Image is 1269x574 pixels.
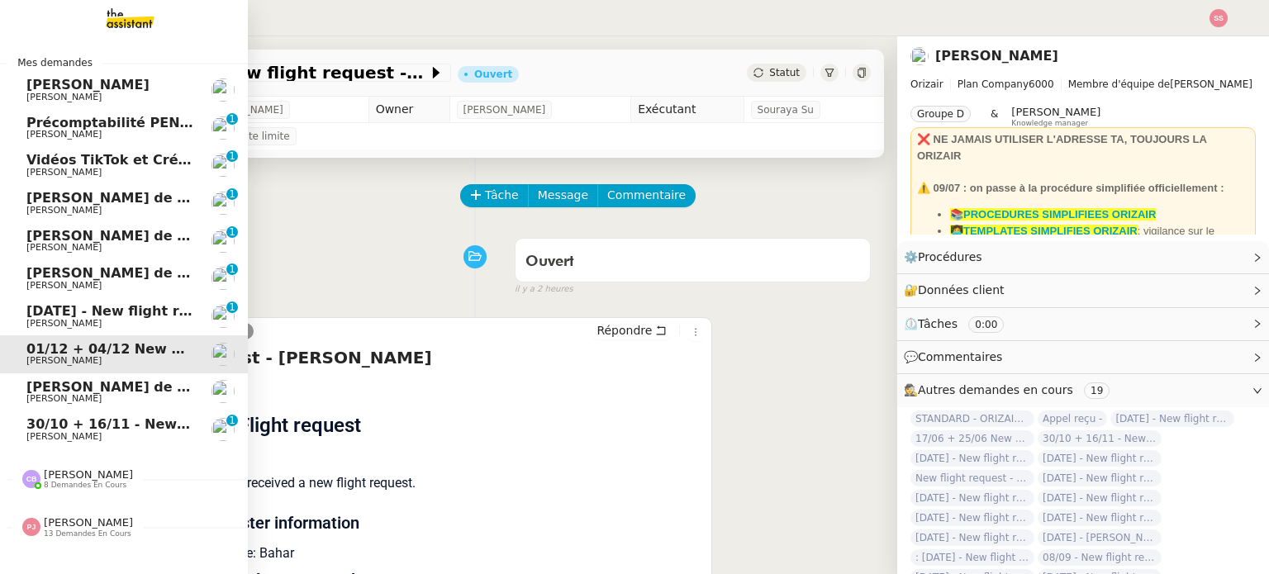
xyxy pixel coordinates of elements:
[26,318,102,329] span: [PERSON_NAME]
[910,410,1034,427] span: STANDARD - ORIZAIR - septembre 2025
[26,205,102,216] span: [PERSON_NAME]
[194,473,597,493] p: We have received a new flight request.
[229,263,235,278] p: 1
[918,283,1005,296] span: Données client
[226,415,238,426] nz-badge-sup: 1
[229,415,235,429] p: 1
[1038,450,1162,467] span: [DATE] - New flight request - [PERSON_NAME]
[463,102,546,118] span: [PERSON_NAME]
[910,430,1034,447] span: 17/06 + 25/06 New flight request - [PERSON_NAME]
[194,410,597,440] h1: New Flight request
[211,192,235,215] img: users%2FW4OQjB9BRtYK2an7yusO0WsYLsD3%2Favatar%2F28027066-518b-424c-8476-65f2e549ac29
[1210,9,1228,27] img: svg
[460,184,529,207] button: Tâche
[211,343,235,366] img: users%2FC9SBsJ0duuaSgpQFj5LgoEX8n0o2%2Favatar%2Fec9d51b8-9413-4189-adfb-7be4d8c96a3c
[26,379,450,395] span: [PERSON_NAME] de Suivi - Weigerding / [PERSON_NAME]
[591,321,673,339] button: Répondre
[26,393,102,404] span: [PERSON_NAME]
[26,355,102,366] span: [PERSON_NAME]
[515,282,573,296] span: il y a 2 heures
[1011,106,1100,127] app-user-label: Knowledge manager
[226,301,238,313] nz-badge-sup: 1
[918,350,1002,363] span: Commentaires
[897,374,1269,406] div: 🕵️Autres demandes en cours 19
[897,308,1269,340] div: ⏲️Tâches 0:00
[485,186,519,205] span: Tâche
[229,226,235,241] p: 1
[910,490,1034,506] span: [DATE] - New flight request - [PERSON_NAME]
[44,481,126,490] span: 8 demandes en cours
[758,102,814,118] span: Souraya Su
[917,182,1224,194] strong: ⚠️ 09/07 : on passe à la procédure simplifiée officiellement :
[1011,119,1088,128] span: Knowledge manager
[910,510,1034,526] span: [DATE] - New flight request - [PERSON_NAME]
[904,281,1011,300] span: 🔐
[910,470,1034,486] span: New flight request - [PERSON_NAME]
[918,317,958,330] span: Tâches
[229,150,235,165] p: 1
[26,265,525,281] span: [PERSON_NAME] de suivi [PERSON_NAME] - CELL&CO BIOSERVICES
[226,150,238,162] nz-badge-sup: 1
[44,468,133,481] span: [PERSON_NAME]
[26,431,102,442] span: [PERSON_NAME]
[1084,382,1110,399] nz-tag: 19
[26,190,444,206] span: [PERSON_NAME] de suivi [PERSON_NAME] - INFODREAM
[26,280,102,291] span: [PERSON_NAME]
[474,69,512,79] div: Ouvert
[226,113,238,125] nz-badge-sup: 1
[597,184,696,207] button: Commentaire
[935,48,1058,64] a: [PERSON_NAME]
[86,64,428,81] span: 01/12 + 04/12 New flight request - [PERSON_NAME]
[1038,549,1162,566] span: 08/09 - New flight request - [PERSON_NAME]
[229,301,235,316] p: 1
[194,513,597,533] p: Requester information
[26,242,102,253] span: [PERSON_NAME]
[1038,470,1162,486] span: [DATE] - New flight request - Dema Alz
[22,470,40,488] img: svg
[904,350,1010,363] span: 💬
[897,341,1269,373] div: 💬Commentaires
[26,303,368,319] span: [DATE] - New flight request - [PERSON_NAME]
[910,47,929,65] img: users%2FC9SBsJ0duuaSgpQFj5LgoEX8n0o2%2Favatar%2Fec9d51b8-9413-4189-adfb-7be4d8c96a3c
[22,518,40,536] img: svg
[211,154,235,177] img: users%2FCk7ZD5ubFNWivK6gJdIkoi2SB5d2%2Favatar%2F3f84dbb7-4157-4842-a987-fca65a8b7a9a
[607,186,686,205] span: Commentaire
[1011,106,1100,118] span: [PERSON_NAME]
[910,78,943,90] span: Orizair
[211,230,235,253] img: users%2FW4OQjB9BRtYK2an7yusO0WsYLsD3%2Favatar%2F28027066-518b-424c-8476-65f2e549ac29
[910,549,1034,566] span: : [DATE] - New flight request - [PERSON_NAME]
[904,317,1018,330] span: ⏲️
[538,186,588,205] span: Message
[26,416,421,432] span: 30/10 + 16/11 - New flight request - [PERSON_NAME]
[229,188,235,203] p: 1
[769,67,800,78] span: Statut
[211,305,235,328] img: users%2FC9SBsJ0duuaSgpQFj5LgoEX8n0o2%2Favatar%2Fec9d51b8-9413-4189-adfb-7be4d8c96a3c
[917,133,1206,162] strong: ❌ NE JAMAIS UTILISER L'ADRESSE TA, TOUJOURS LA ORIZAIR
[1038,490,1162,506] span: [DATE] - New flight request - [PERSON_NAME]
[950,223,1249,272] li: : vigilance sur le dashboard utiliser uniquement les templates avec ✈️Orizair pour éviter les con...
[211,116,235,140] img: users%2FSoHiyPZ6lTh48rkksBJmVXB4Fxh1%2Favatar%2F784cdfc3-6442-45b8-8ed3-42f1cc9271a4
[1038,430,1162,447] span: 30/10 + 16/11 - New flight request - [PERSON_NAME]
[26,152,405,168] span: Vidéos TikTok et Créatives META - septembre 2025
[596,322,652,339] span: Répondre
[368,97,449,123] td: Owner
[226,226,238,238] nz-badge-sup: 1
[194,543,597,563] p: Lastname: Bahar
[7,55,102,71] span: Mes demandes
[904,383,1116,396] span: 🕵️
[1110,410,1234,427] span: [DATE] - New flight request - [PERSON_NAME]
[226,263,238,275] nz-badge-sup: 1
[211,418,235,441] img: users%2FC9SBsJ0duuaSgpQFj5LgoEX8n0o2%2Favatar%2Fec9d51b8-9413-4189-adfb-7be4d8c96a3c
[26,129,102,140] span: [PERSON_NAME]
[950,225,1138,237] a: 👩‍💻TEMPLATES SIMPLIFIES ORIZAIR
[991,106,998,127] span: &
[958,78,1029,90] span: Plan Company
[229,113,235,128] p: 1
[26,228,511,244] span: [PERSON_NAME] de suivi [PERSON_NAME] - HUMANO SOLUTIONS
[44,529,131,538] span: 13 demandes en cours
[897,274,1269,306] div: 🔐Données client
[211,78,235,102] img: users%2FW4OQjB9BRtYK2an7yusO0WsYLsD3%2Favatar%2F28027066-518b-424c-8476-65f2e549ac29
[211,380,235,403] img: users%2FW4OQjB9BRtYK2an7yusO0WsYLsD3%2Favatar%2F28027066-518b-424c-8476-65f2e549ac29
[26,341,411,357] span: 01/12 + 04/12 New flight request - [PERSON_NAME]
